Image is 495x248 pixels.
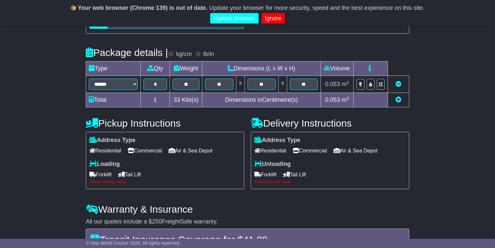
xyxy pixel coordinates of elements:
[169,146,213,156] span: Air & Sea Depot
[128,146,162,156] span: Commercial
[202,62,321,76] td: Dimensions (L x W x H)
[251,118,409,129] h4: Delivery Instructions
[254,137,301,144] label: Address Type
[152,218,162,225] span: 250
[89,180,241,184] div: Please provide value
[118,169,141,180] span: Tail Lift
[86,62,141,76] td: Type
[334,146,378,156] span: Air & Sea Depot
[325,81,340,87] span: 0.053
[395,81,401,87] a: Remove this item
[90,234,405,245] h4: Transit Insurance Coverage for $
[86,240,180,246] span: © One World Courier 2025. All rights reserved.
[254,161,291,168] label: Unloading
[89,161,120,168] label: Loading
[141,62,170,76] td: Qty
[170,62,202,76] td: Weight
[325,97,340,103] span: 0.053
[341,97,349,103] span: m
[86,204,409,215] h4: Warranty & Insurance
[254,146,286,156] span: Residential
[346,96,349,101] sup: 3
[341,81,349,87] span: m
[86,47,168,58] h4: Package details |
[176,51,192,58] label: kg/cm
[202,93,321,107] td: Dimensions in Centimetre(s)
[346,80,349,85] sup: 3
[89,146,121,156] span: Residential
[321,62,353,76] td: Volume
[89,137,136,144] label: Address Type
[86,218,409,225] div: All our quotes include a $ FreightSafe warranty.
[174,97,180,103] span: 33
[209,5,424,11] span: Update your browser for more security, speed and the best experience on this site.
[395,97,401,103] a: Add new item
[78,5,208,11] b: Your web browser (Chrome 139) is out of date.
[170,93,202,107] td: Kilo(s)
[89,169,112,180] span: Forklift
[141,93,170,107] td: 1
[262,13,285,24] a: Ignore
[278,76,287,93] td: x
[86,118,244,129] h4: Pickup Instructions
[86,93,141,107] td: Total
[210,13,258,24] a: Update browser
[236,76,245,93] td: x
[254,180,406,184] div: Please provide value
[293,146,327,156] span: Commercial
[283,169,306,180] span: Tail Lift
[203,51,214,58] label: lb/in
[243,234,267,245] span: 41.09
[254,169,277,180] span: Forklift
